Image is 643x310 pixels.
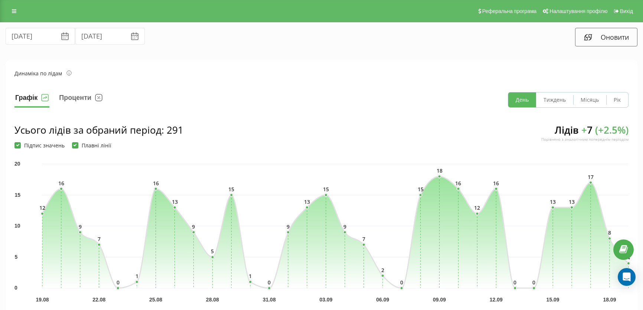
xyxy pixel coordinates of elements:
text: 4 [627,254,630,261]
button: Графік [14,92,49,108]
text: 31.08 [263,297,276,303]
text: 5 [14,254,17,260]
text: 7 [98,235,101,242]
text: 16 [493,180,499,187]
button: Оновити [575,28,637,46]
text: 15 [228,186,234,193]
button: Місяць [573,92,606,107]
text: 09.09 [433,297,446,303]
label: Плавні лінії [72,142,111,149]
button: Рік [606,92,628,107]
text: 13 [550,198,556,205]
span: Вихід [620,8,633,14]
text: 0 [513,279,516,286]
span: Налаштування профілю [549,8,607,14]
button: Тиждень [536,92,573,107]
text: 1 [136,273,138,280]
text: 13 [172,198,178,205]
text: 15 [14,192,20,198]
div: Open Intercom Messenger [618,268,636,286]
text: 10 [14,223,20,229]
text: 9 [192,223,195,230]
text: 9 [287,223,290,230]
div: Порівняно з аналогічним попереднім періодом [541,137,629,142]
div: Усього лідів за обраний період : 291 [14,123,183,137]
label: Підпис значень [14,142,65,149]
text: 16 [58,180,64,187]
button: Проценти [58,92,103,108]
span: Реферальна програма [482,8,537,14]
text: 0 [268,279,271,286]
text: 12 [474,204,480,211]
text: 16 [455,180,461,187]
text: 5 [211,248,214,255]
text: 03.09 [319,297,332,303]
text: 16 [153,180,159,187]
text: 22.08 [92,297,105,303]
text: 1 [249,273,252,280]
text: 7 [362,235,365,242]
text: 8 [608,229,611,236]
span: + [581,123,587,137]
text: 13 [569,198,575,205]
text: 25.08 [149,297,162,303]
text: 15.09 [546,297,559,303]
button: День [508,92,536,107]
text: 13 [304,198,310,205]
text: 06.09 [376,297,389,303]
text: 18.09 [603,297,616,303]
text: 19.08 [36,297,49,303]
div: Лідів 7 [541,123,629,149]
text: 0 [400,279,403,286]
text: 12.09 [490,297,503,303]
text: 0 [532,279,535,286]
div: Динаміка по лідам [14,69,72,77]
text: 15 [418,186,424,193]
text: 0 [117,279,120,286]
text: 20 [14,161,20,167]
span: ( + 2.5 %) [595,123,629,137]
text: 12 [39,204,45,211]
text: 0 [14,285,17,291]
text: 17 [588,173,594,180]
text: 28.08 [206,297,219,303]
text: 15 [323,186,329,193]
